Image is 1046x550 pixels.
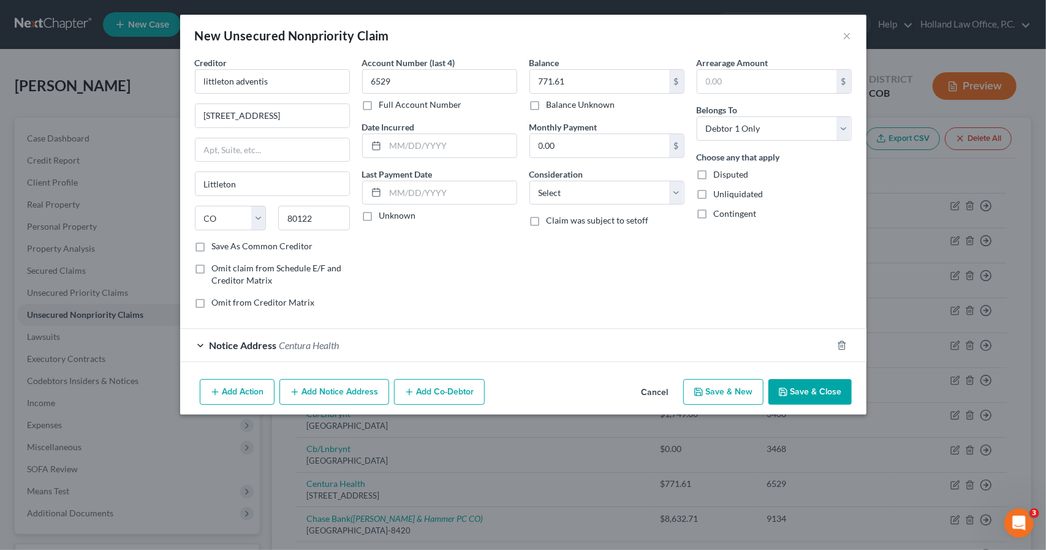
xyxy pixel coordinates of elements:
label: Date Incurred [362,121,415,134]
button: × [843,28,852,43]
button: Save & New [683,379,764,405]
button: Add Action [200,379,275,405]
span: Omit claim from Schedule E/F and Creditor Matrix [212,263,342,285]
label: Choose any that apply [697,151,780,164]
button: Add Notice Address [279,379,389,405]
span: Belongs To [697,105,738,115]
label: Account Number (last 4) [362,56,455,69]
input: 0.00 [530,70,669,93]
div: $ [669,70,684,93]
input: MM/DD/YYYY [385,181,517,205]
input: Search creditor by name... [195,69,350,94]
div: $ [836,70,851,93]
input: Apt, Suite, etc... [195,138,349,162]
button: Save & Close [768,379,852,405]
span: Unliquidated [714,189,764,199]
label: Save As Common Creditor [212,240,313,252]
label: Balance Unknown [547,99,615,111]
div: New Unsecured Nonpriority Claim [195,27,389,44]
input: Enter city... [195,172,349,195]
label: Arrearage Amount [697,56,768,69]
span: Contingent [714,208,757,219]
span: Creditor [195,58,227,68]
span: Centura Health [279,339,339,351]
input: 0.00 [530,134,669,157]
span: Omit from Creditor Matrix [212,297,315,307]
input: XXXX [362,69,517,94]
label: Monthly Payment [529,121,597,134]
button: Cancel [632,380,678,405]
label: Unknown [379,209,416,222]
label: Balance [529,56,559,69]
label: Consideration [529,168,583,181]
span: Disputed [714,169,749,179]
span: Notice Address [210,339,277,351]
label: Last Payment Date [362,168,433,181]
label: Full Account Number [379,99,462,111]
span: Claim was subject to setoff [547,215,649,225]
iframe: Intercom live chat [1004,508,1034,538]
input: Enter address... [195,104,349,127]
div: $ [669,134,684,157]
button: Add Co-Debtor [394,379,485,405]
span: 3 [1029,508,1039,518]
input: 0.00 [697,70,836,93]
input: Enter zip... [278,206,350,230]
input: MM/DD/YYYY [385,134,517,157]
